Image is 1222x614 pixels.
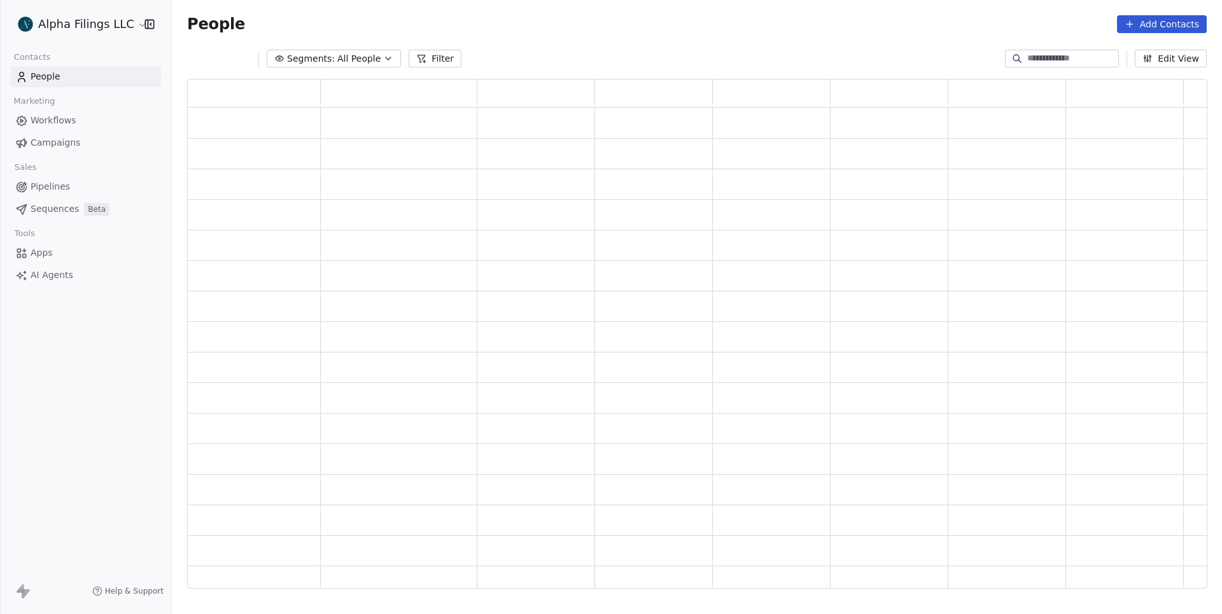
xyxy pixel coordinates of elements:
[31,136,80,150] span: Campaigns
[187,15,245,34] span: People
[31,70,60,83] span: People
[8,48,56,67] span: Contacts
[409,50,461,67] button: Filter
[31,180,70,193] span: Pipelines
[31,246,53,260] span: Apps
[15,13,136,35] button: Alpha Filings LLC
[31,269,73,282] span: AI Agents
[38,16,134,32] span: Alpha Filings LLC
[84,203,109,216] span: Beta
[9,158,42,177] span: Sales
[9,224,40,243] span: Tools
[10,132,161,153] a: Campaigns
[287,52,335,66] span: Segments:
[10,66,161,87] a: People
[1135,50,1207,67] button: Edit View
[337,52,381,66] span: All People
[8,92,60,111] span: Marketing
[10,199,161,220] a: SequencesBeta
[10,242,161,263] a: Apps
[105,586,164,596] span: Help & Support
[10,110,161,131] a: Workflows
[10,176,161,197] a: Pipelines
[10,265,161,286] a: AI Agents
[18,17,33,32] img: Alpha%20Filings%20Logo%20Favicon%20.png
[31,114,76,127] span: Workflows
[31,202,79,216] span: Sequences
[92,586,164,596] a: Help & Support
[1117,15,1207,33] button: Add Contacts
